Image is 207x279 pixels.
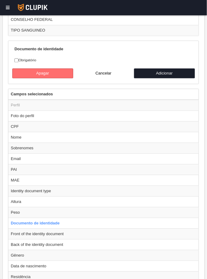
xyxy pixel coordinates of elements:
[8,250,199,261] td: Gênero
[8,14,199,25] td: CONSELHO FEDERAL
[134,69,195,78] button: Adicionar
[8,261,199,272] td: Data de nascimento
[8,197,199,207] td: Altura
[8,186,199,197] td: Identity document type
[8,100,199,111] td: Perfil
[8,111,199,121] td: Foto do perfil
[8,25,199,36] td: TIPO SANGUINEO
[8,175,199,186] td: MAE
[8,154,199,164] td: Email
[73,69,134,78] button: Cancelar
[18,4,48,11] img: Clupik
[8,143,199,154] td: Sobrenomes
[14,58,193,63] label: Obrigatório
[8,132,199,143] td: Nome
[8,218,199,229] td: Documento de identidade
[8,229,199,239] td: Front of the identity document
[8,239,199,250] td: Back of the identity document
[8,121,199,132] td: CPF
[8,207,199,218] td: Peso
[14,47,63,52] strong: Documento de identidade
[14,59,18,63] input: Obrigatório
[12,69,73,78] button: Apagar
[8,89,199,100] th: Campos selecionados
[8,164,199,175] td: PAI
